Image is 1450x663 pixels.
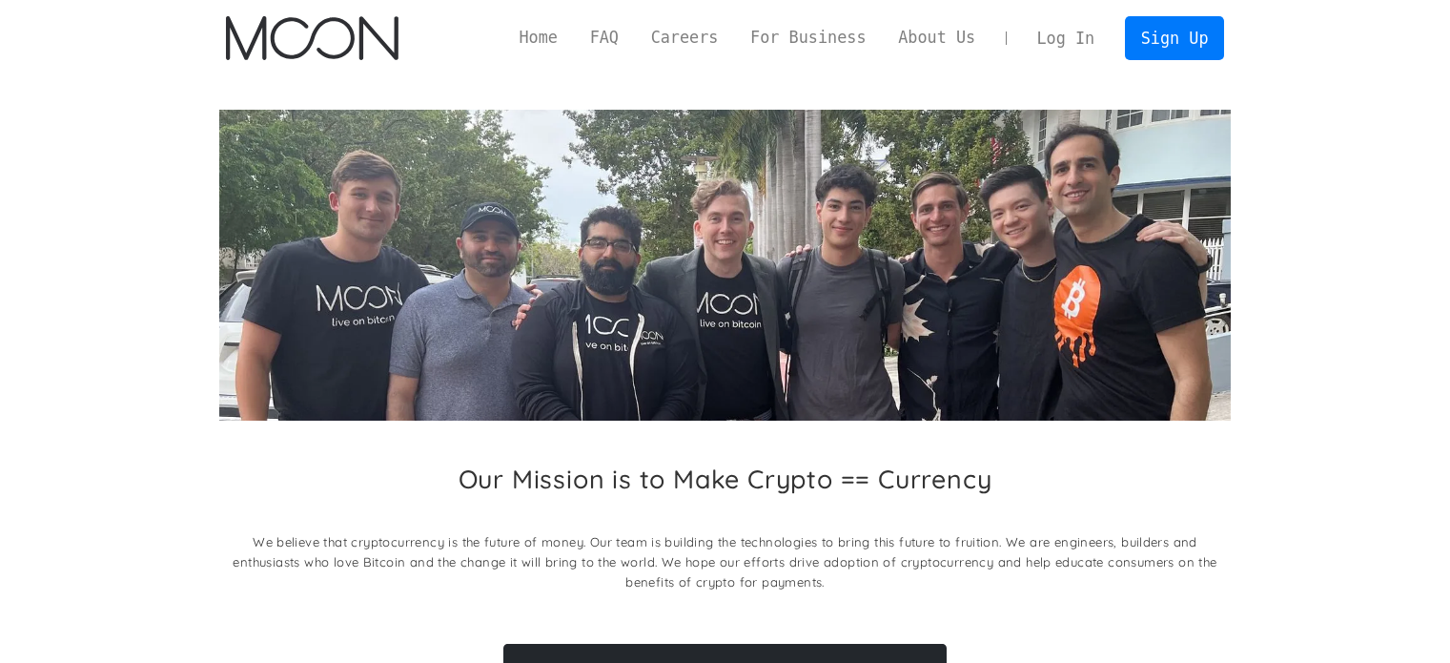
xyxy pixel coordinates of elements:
a: home [226,16,398,60]
a: Home [503,26,574,50]
p: We believe that cryptocurrency is the future of money. Our team is building the technologies to b... [219,532,1231,592]
a: For Business [734,26,882,50]
a: FAQ [574,26,635,50]
a: Careers [635,26,734,50]
img: Moon Logo [226,16,398,60]
h2: Our Mission is to Make Crypto == Currency [459,464,992,494]
a: About Us [882,26,991,50]
a: Log In [1021,17,1111,59]
a: Sign Up [1125,16,1224,59]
